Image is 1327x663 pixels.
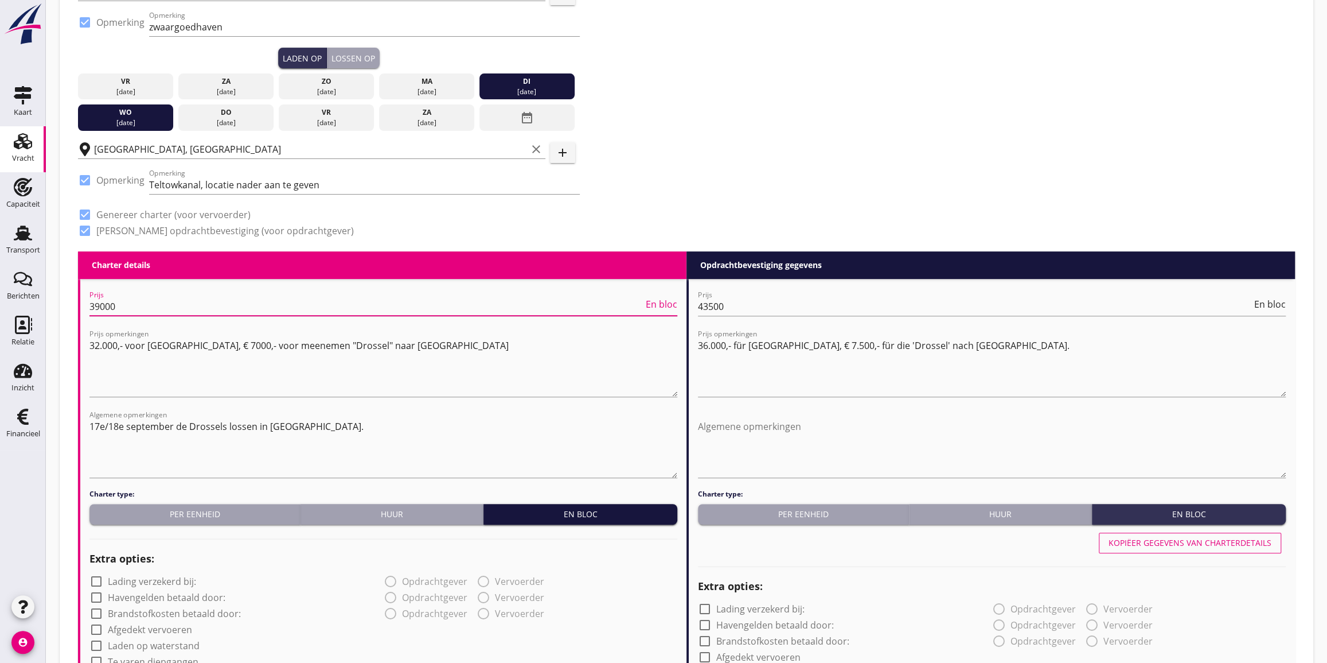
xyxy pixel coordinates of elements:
[12,154,34,162] div: Vracht
[94,140,527,158] input: Losplaats
[89,551,677,567] h2: Extra opties:
[698,336,1286,397] textarea: Prijs opmerkingen
[108,640,200,652] label: Laden op waterstand
[698,297,1252,316] input: Prijs
[81,118,171,128] div: [DATE]
[716,603,805,615] label: Lading verzekerd bij:
[716,652,801,663] label: Afgedekt vervoeren
[89,504,300,525] button: Per eenheid
[94,508,295,520] div: Per eenheid
[716,619,834,631] label: Havengelden betaald door:
[89,489,677,499] h4: Charter type:
[278,48,327,68] button: Laden op
[2,3,44,45] img: logo-small.a267ee39.svg
[305,508,478,520] div: Huur
[11,631,34,654] i: account_circle
[327,48,380,68] button: Lossen op
[181,87,271,97] div: [DATE]
[482,76,572,87] div: di
[81,87,171,97] div: [DATE]
[181,107,271,118] div: do
[382,118,472,128] div: [DATE]
[96,209,251,220] label: Genereer charter (voor vervoerder)
[7,292,40,300] div: Berichten
[483,504,677,525] button: En bloc
[488,508,673,520] div: En bloc
[282,76,372,87] div: zo
[520,107,534,128] i: date_range
[11,384,34,391] div: Inzicht
[646,300,677,309] span: En bloc
[529,142,543,156] i: clear
[89,417,677,478] textarea: Algemene opmerkingen
[331,52,375,64] div: Lossen op
[556,146,569,160] i: add
[909,504,1092,525] button: Huur
[1109,537,1271,549] div: Kopiëer gegevens van charterdetails
[6,246,40,254] div: Transport
[149,176,580,194] input: Opmerking
[89,336,677,397] textarea: Prijs opmerkingen
[81,107,171,118] div: wo
[181,118,271,128] div: [DATE]
[1096,508,1281,520] div: En bloc
[283,52,322,64] div: Laden op
[1099,533,1281,553] button: Kopiëer gegevens van charterdetails
[482,87,572,97] div: [DATE]
[698,504,909,525] button: Per eenheid
[14,108,32,116] div: Kaart
[108,576,196,587] label: Lading verzekerd bij:
[89,297,643,316] input: Prijs
[716,635,849,647] label: Brandstofkosten betaald door:
[149,18,580,36] input: Opmerking
[108,592,225,603] label: Havengelden betaald door:
[96,175,145,186] label: Opmerking
[6,430,40,437] div: Financieel
[1254,300,1286,309] span: En bloc
[81,76,171,87] div: vr
[181,76,271,87] div: za
[108,624,192,635] label: Afgedekt vervoeren
[702,508,904,520] div: Per eenheid
[11,338,34,346] div: Relatie
[382,76,472,87] div: ma
[282,118,372,128] div: [DATE]
[382,87,472,97] div: [DATE]
[698,489,1286,499] h4: Charter type:
[698,579,1286,594] h2: Extra opties:
[96,17,145,28] label: Opmerking
[914,508,1087,520] div: Huur
[96,225,354,236] label: [PERSON_NAME] opdrachtbevestiging (voor opdrachtgever)
[1092,504,1286,525] button: En bloc
[382,107,472,118] div: za
[300,504,483,525] button: Huur
[282,87,372,97] div: [DATE]
[6,200,40,208] div: Capaciteit
[108,608,241,619] label: Brandstofkosten betaald door:
[282,107,372,118] div: vr
[698,417,1286,478] textarea: Algemene opmerkingen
